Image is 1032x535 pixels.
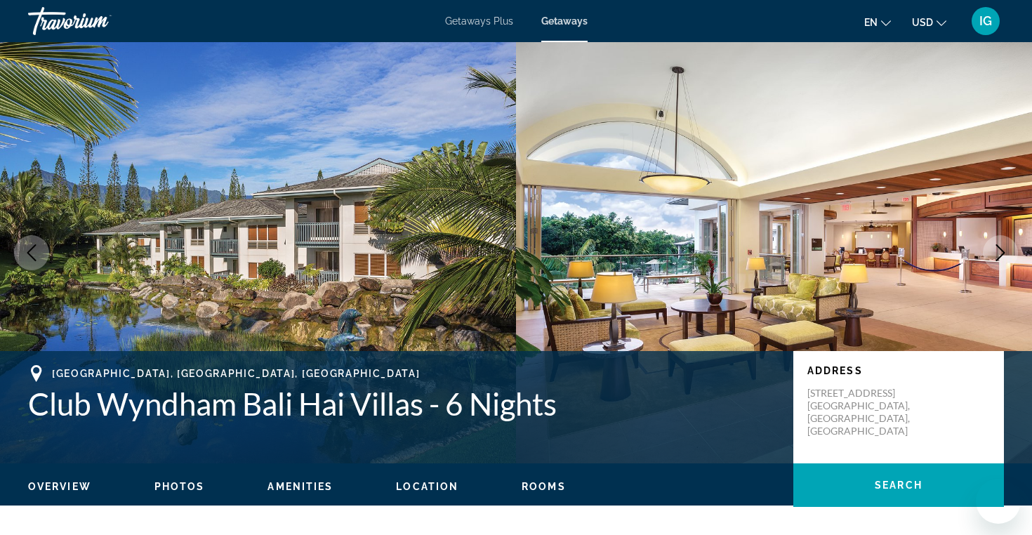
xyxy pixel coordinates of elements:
[28,480,91,493] button: Overview
[445,15,513,27] a: Getaways Plus
[976,479,1021,524] iframe: Button to launch messaging window
[267,480,333,493] button: Amenities
[912,12,946,32] button: Change currency
[807,365,990,376] p: Address
[541,15,588,27] a: Getaways
[28,3,168,39] a: Travorium
[28,385,779,422] h1: Club Wyndham Bali Hai Villas - 6 Nights
[864,12,891,32] button: Change language
[28,481,91,492] span: Overview
[875,480,922,491] span: Search
[967,6,1004,36] button: User Menu
[793,463,1004,507] button: Search
[912,17,933,28] span: USD
[522,481,566,492] span: Rooms
[983,235,1018,270] button: Next image
[14,235,49,270] button: Previous image
[267,481,333,492] span: Amenities
[522,480,566,493] button: Rooms
[864,17,878,28] span: en
[807,387,920,437] p: [STREET_ADDRESS] [GEOGRAPHIC_DATA], [GEOGRAPHIC_DATA], [GEOGRAPHIC_DATA]
[154,481,205,492] span: Photos
[396,481,458,492] span: Location
[154,480,205,493] button: Photos
[396,480,458,493] button: Location
[979,14,992,28] span: IG
[52,368,420,379] span: [GEOGRAPHIC_DATA], [GEOGRAPHIC_DATA], [GEOGRAPHIC_DATA]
